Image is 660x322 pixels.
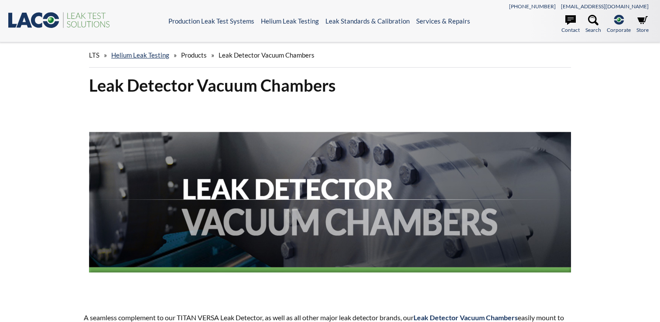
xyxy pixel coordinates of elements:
a: Store [636,15,649,34]
a: Production Leak Test Systems [168,17,254,25]
a: [EMAIL_ADDRESS][DOMAIN_NAME] [561,3,649,10]
span: LTS [89,51,99,59]
h1: Leak Detector Vacuum Chambers [89,75,571,96]
a: Services & Repairs [416,17,470,25]
a: Helium Leak Testing [261,17,319,25]
span: Leak Detector Vacuum Chambers [219,51,315,59]
span: Corporate [607,26,631,34]
a: Contact [561,15,580,34]
strong: Leak Detector Vacuum Chambers [414,313,518,322]
a: [PHONE_NUMBER] [509,3,556,10]
span: Products [181,51,207,59]
a: Leak Standards & Calibration [325,17,410,25]
img: Leak Test Vacuum Chambers header [89,103,571,296]
div: » » » [89,43,571,68]
a: Search [585,15,601,34]
a: Helium Leak Testing [111,51,169,59]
